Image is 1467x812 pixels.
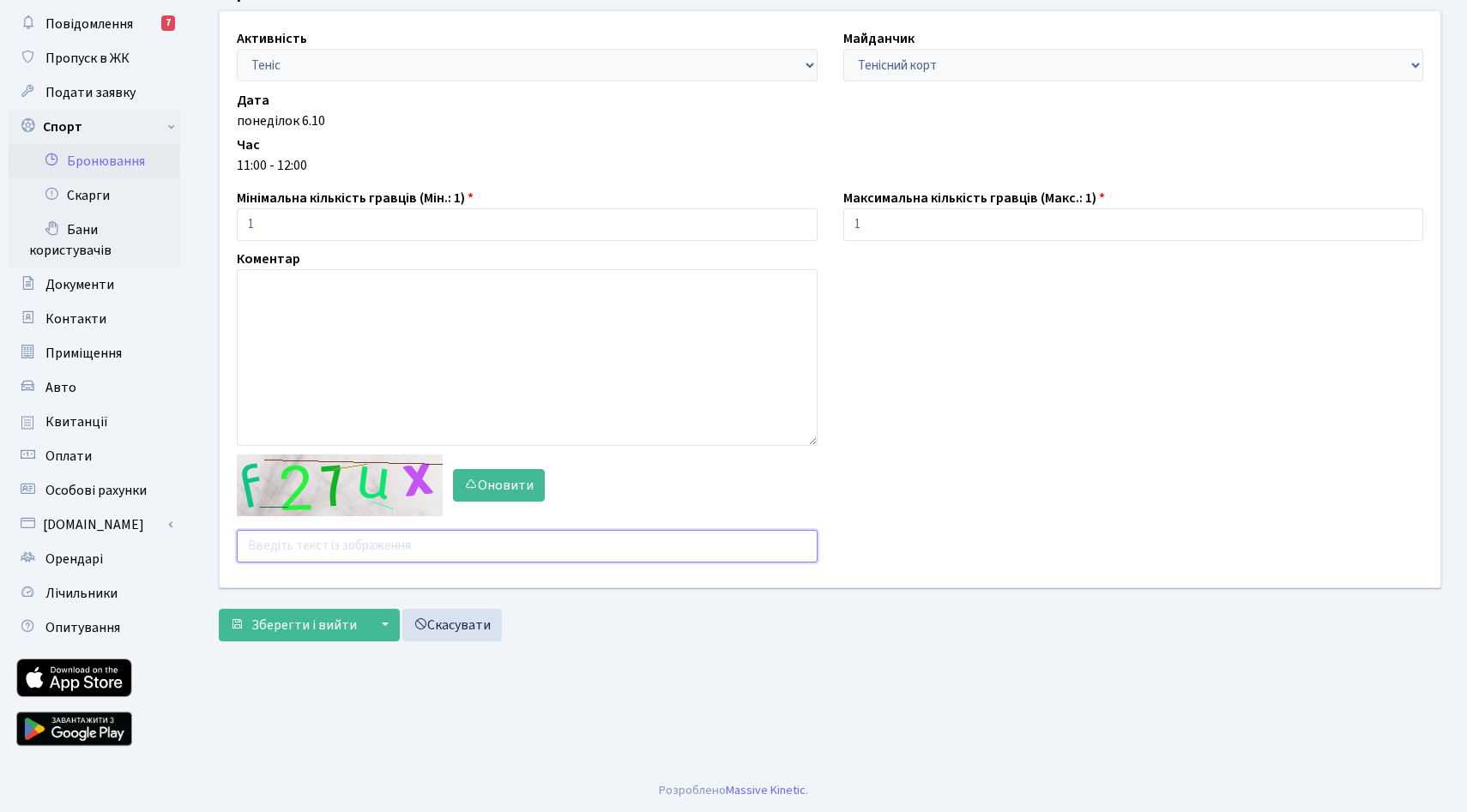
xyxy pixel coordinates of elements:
span: Квитанції [45,412,108,431]
a: Приміщення [9,336,180,370]
a: Спорт [9,110,180,144]
a: Документи [9,268,180,302]
a: Повідомлення7 [9,7,180,41]
span: Пропуск в ЖК [45,49,130,68]
label: Активність [237,28,307,49]
img: default [237,454,443,516]
a: Лічильники [9,576,180,611]
a: Massive Kinetic [726,781,806,799]
button: Оновити [453,469,545,502]
a: Особові рахунки [9,473,180,508]
span: Лічильники [45,584,118,603]
span: Повідомлення [45,15,133,33]
label: Дата [237,90,269,111]
a: Бани користувачів [9,213,180,268]
span: Особові рахунки [45,481,147,500]
button: Зберегти і вийти [219,609,368,641]
a: Бронювання [9,144,180,178]
a: Пропуск в ЖК [9,41,180,75]
a: Орендарі [9,542,180,576]
a: Оплати [9,439,180,473]
label: Мінімальна кількість гравців (Мін.: 1) [237,188,474,208]
label: Максимальна кількість гравців (Макс.: 1) [843,188,1105,208]
a: Квитанції [9,405,180,439]
label: Коментар [237,249,300,269]
input: Введіть текст із зображення [237,530,818,562]
span: Приміщення [45,344,122,363]
a: Контакти [9,302,180,336]
a: Опитування [9,611,180,645]
div: 7 [161,15,175,31]
span: Подати заявку [45,83,136,102]
span: Орендарі [45,550,103,568]
a: Скарги [9,178,180,213]
span: Зберегти і вийти [251,616,357,635]
span: Авто [45,378,76,397]
span: Оплати [45,447,92,466]
span: Опитування [45,618,120,637]
a: [DOMAIN_NAME] [9,508,180,542]
div: понеділок 6.10 [237,111,1423,131]
a: Авто [9,370,180,405]
div: Розроблено . [659,781,808,800]
span: Документи [45,275,114,294]
a: Подати заявку [9,75,180,110]
div: 11:00 - 12:00 [237,155,1423,176]
span: Контакти [45,310,106,328]
label: Майданчик [843,28,915,49]
a: Скасувати [402,609,502,641]
label: Час [237,135,260,155]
